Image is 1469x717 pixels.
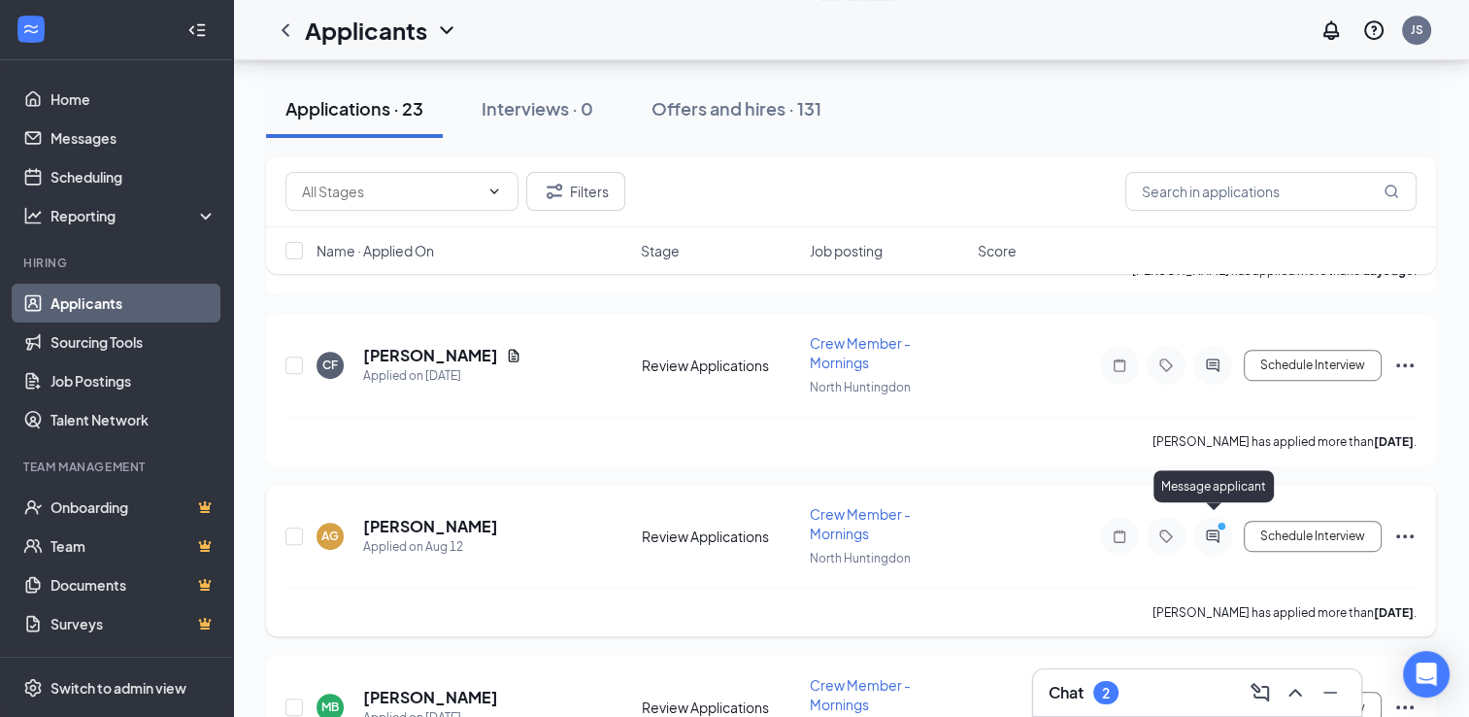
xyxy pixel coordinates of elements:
[274,18,297,42] svg: ChevronLeft
[1108,529,1131,544] svg: Note
[305,14,427,47] h1: Applicants
[1319,681,1342,704] svg: Minimize
[1244,521,1382,552] button: Schedule Interview
[363,516,498,537] h5: [PERSON_NAME]
[285,96,423,120] div: Applications · 23
[1393,525,1417,548] svg: Ellipses
[322,357,338,373] div: CF
[321,528,339,544] div: AG
[1280,677,1311,708] button: ChevronUp
[50,604,217,643] a: SurveysCrown
[810,551,911,565] span: North Huntingdon
[363,687,498,708] h5: [PERSON_NAME]
[1245,677,1276,708] button: ComposeMessage
[302,181,479,202] input: All Stages
[1384,184,1399,199] svg: MagnifyingGlass
[23,459,213,475] div: Team Management
[810,241,883,260] span: Job posting
[50,157,217,196] a: Scheduling
[1315,677,1346,708] button: Minimize
[1411,21,1423,38] div: JS
[50,400,217,439] a: Talent Network
[1153,470,1274,502] div: Message applicant
[978,241,1017,260] span: Score
[321,699,339,715] div: MB
[526,172,625,211] button: Filter Filters
[23,206,43,225] svg: Analysis
[1154,529,1178,544] svg: Tag
[1393,354,1417,377] svg: Ellipses
[642,527,798,546] div: Review Applications
[363,366,521,386] div: Applied on [DATE]
[486,184,502,199] svg: ChevronDown
[50,80,217,119] a: Home
[482,96,593,120] div: Interviews · 0
[1152,604,1417,621] p: [PERSON_NAME] has applied more than .
[810,380,911,394] span: North Huntingdon
[435,18,458,42] svg: ChevronDown
[810,334,911,371] span: Crew Member - Mornings
[50,527,217,565] a: TeamCrown
[810,676,911,713] span: Crew Member - Mornings
[23,255,213,271] div: Hiring
[1284,681,1307,704] svg: ChevronUp
[50,678,186,698] div: Switch to admin view
[810,505,911,542] span: Crew Member - Mornings
[1102,685,1110,701] div: 2
[1049,682,1084,703] h3: Chat
[21,19,41,39] svg: WorkstreamLogo
[1374,434,1414,449] b: [DATE]
[50,488,217,527] a: OnboardingCrown
[1362,18,1386,42] svg: QuestionInfo
[363,345,498,366] h5: [PERSON_NAME]
[1154,358,1178,373] svg: Tag
[651,96,821,120] div: Offers and hires · 131
[317,241,434,260] span: Name · Applied On
[50,119,217,157] a: Messages
[1213,521,1236,536] svg: PrimaryDot
[1319,18,1343,42] svg: Notifications
[1108,358,1131,373] svg: Note
[1152,433,1417,450] p: [PERSON_NAME] has applied more than .
[50,206,217,225] div: Reporting
[50,284,217,323] a: Applicants
[23,678,43,698] svg: Settings
[506,348,521,363] svg: Document
[1374,605,1414,620] b: [DATE]
[1201,529,1224,544] svg: ActiveChat
[642,356,798,375] div: Review Applications
[187,20,207,40] svg: Collapse
[1244,350,1382,381] button: Schedule Interview
[642,698,798,717] div: Review Applications
[50,565,217,604] a: DocumentsCrown
[1249,681,1272,704] svg: ComposeMessage
[50,361,217,400] a: Job Postings
[1125,172,1417,211] input: Search in applications
[1201,358,1224,373] svg: ActiveChat
[543,180,566,203] svg: Filter
[1403,651,1450,698] div: Open Intercom Messenger
[50,323,217,361] a: Sourcing Tools
[363,537,498,557] div: Applied on Aug 12
[641,241,680,260] span: Stage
